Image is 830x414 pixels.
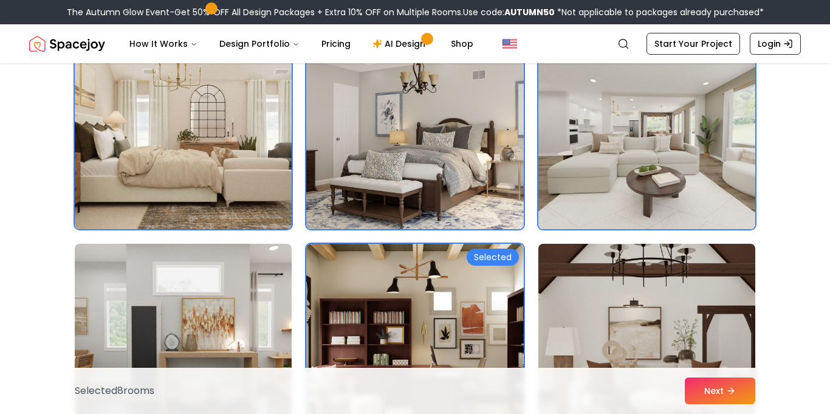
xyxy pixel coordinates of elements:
[363,32,439,56] a: AI Design
[306,35,523,229] img: Room room-17
[29,32,105,56] a: Spacejoy
[29,32,105,56] img: Spacejoy Logo
[120,32,207,56] button: How It Works
[555,6,764,18] span: *Not applicable to packages already purchased*
[210,32,309,56] button: Design Portfolio
[685,378,755,404] button: Next
[463,6,555,18] span: Use code:
[502,36,517,51] img: United States
[312,32,360,56] a: Pricing
[504,6,555,18] b: AUTUMN50
[750,33,801,55] a: Login
[538,35,755,229] img: Room room-18
[75,384,154,398] p: Selected 8 room s
[120,32,483,56] nav: Main
[67,6,764,18] div: The Autumn Glow Event-Get 50% OFF All Design Packages + Extra 10% OFF on Multiple Rooms.
[467,249,519,266] div: Selected
[29,24,801,63] nav: Global
[647,33,740,55] a: Start Your Project
[441,32,483,56] a: Shop
[75,35,292,229] img: Room room-16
